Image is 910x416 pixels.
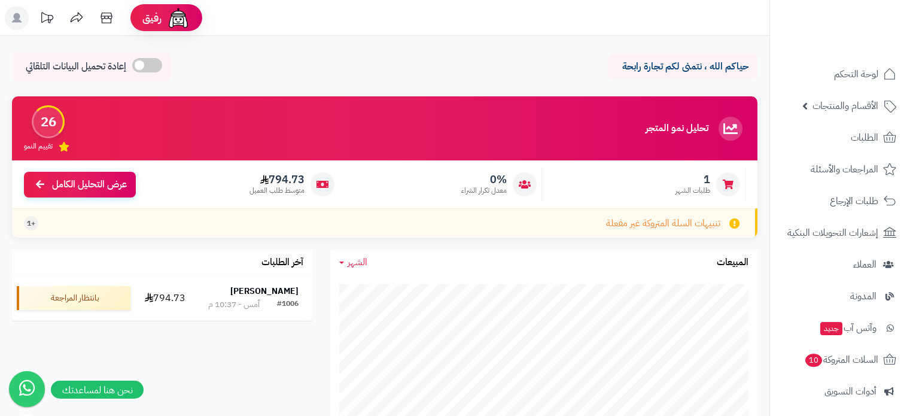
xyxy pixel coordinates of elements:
span: الطلبات [851,129,878,146]
span: طلبات الإرجاع [830,193,878,209]
span: عرض التحليل الكامل [52,178,127,192]
p: حياكم الله ، نتمنى لكم تجارة رابحة [617,60,748,74]
span: تنبيهات السلة المتروكة غير مفعلة [606,217,720,230]
span: وآتس آب [819,320,876,336]
span: 794.73 [249,173,305,186]
h3: آخر الطلبات [261,257,303,268]
span: المراجعات والأسئلة [811,161,878,178]
a: لوحة التحكم [777,60,903,89]
span: العملاء [853,256,876,273]
span: الأقسام والمنتجات [812,98,878,114]
strong: [PERSON_NAME] [230,285,299,297]
a: عرض التحليل الكامل [24,172,136,198]
img: ai-face.png [166,6,190,30]
span: معدل تكرار الشراء [461,186,507,196]
a: الشهر [339,256,367,269]
span: طلبات الشهر [675,186,710,196]
span: 0% [461,173,507,186]
a: الطلبات [777,123,903,152]
a: المراجعات والأسئلة [777,155,903,184]
img: logo-2.png [829,30,899,55]
a: طلبات الإرجاع [777,187,903,215]
span: أدوات التسويق [824,383,876,400]
a: السلات المتروكة10 [777,345,903,374]
span: تقييم النمو [24,141,53,151]
span: 10 [805,354,822,367]
a: العملاء [777,250,903,279]
a: وآتس آبجديد [777,314,903,342]
div: بانتظار المراجعة [17,286,130,310]
span: رفيق [142,11,162,25]
span: الشهر [348,255,367,269]
a: أدوات التسويق [777,377,903,406]
div: أمس - 10:37 م [208,299,260,311]
a: إشعارات التحويلات البنكية [777,218,903,247]
span: المدونة [850,288,876,305]
span: 1 [675,173,710,186]
h3: المبيعات [717,257,748,268]
span: لوحة التحكم [834,66,878,83]
span: +1 [27,218,35,229]
div: #1006 [277,299,299,311]
span: إشعارات التحويلات البنكية [787,224,878,241]
h3: تحليل نمو المتجر [646,123,708,134]
a: المدونة [777,282,903,311]
td: 794.73 [135,276,194,320]
span: السلات المتروكة [804,351,878,368]
span: إعادة تحميل البيانات التلقائي [26,60,126,74]
span: جديد [820,322,842,335]
span: متوسط طلب العميل [249,186,305,196]
a: تحديثات المنصة [32,6,62,33]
